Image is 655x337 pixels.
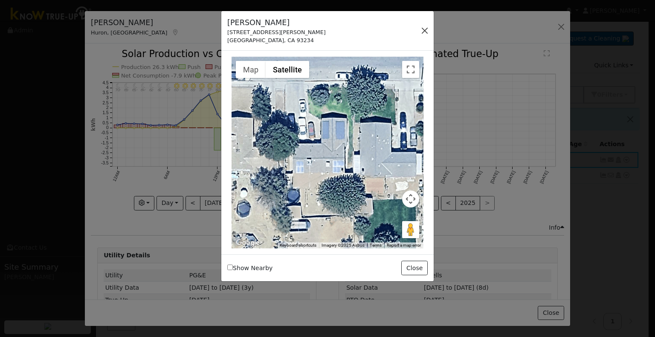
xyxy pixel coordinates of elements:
button: Drag Pegman onto the map to open Street View [402,221,419,238]
input: Show Nearby [227,265,233,270]
img: Google [234,237,262,248]
h5: [PERSON_NAME] [227,17,326,28]
button: Show satellite imagery [266,61,309,78]
span: Imagery ©2025 Airbus [322,243,365,248]
button: Show street map [236,61,266,78]
div: [STREET_ADDRESS][PERSON_NAME] [227,28,326,36]
label: Show Nearby [227,264,272,273]
a: Terms (opens in new tab) [370,243,382,248]
button: Close [401,261,427,275]
a: Report a map error [387,243,421,248]
button: Toggle fullscreen view [402,61,419,78]
button: Keyboard shortcuts [280,242,316,248]
button: Map camera controls [402,190,419,207]
a: Open this area in Google Maps (opens a new window) [234,237,262,248]
div: [GEOGRAPHIC_DATA], CA 93234 [227,36,326,44]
